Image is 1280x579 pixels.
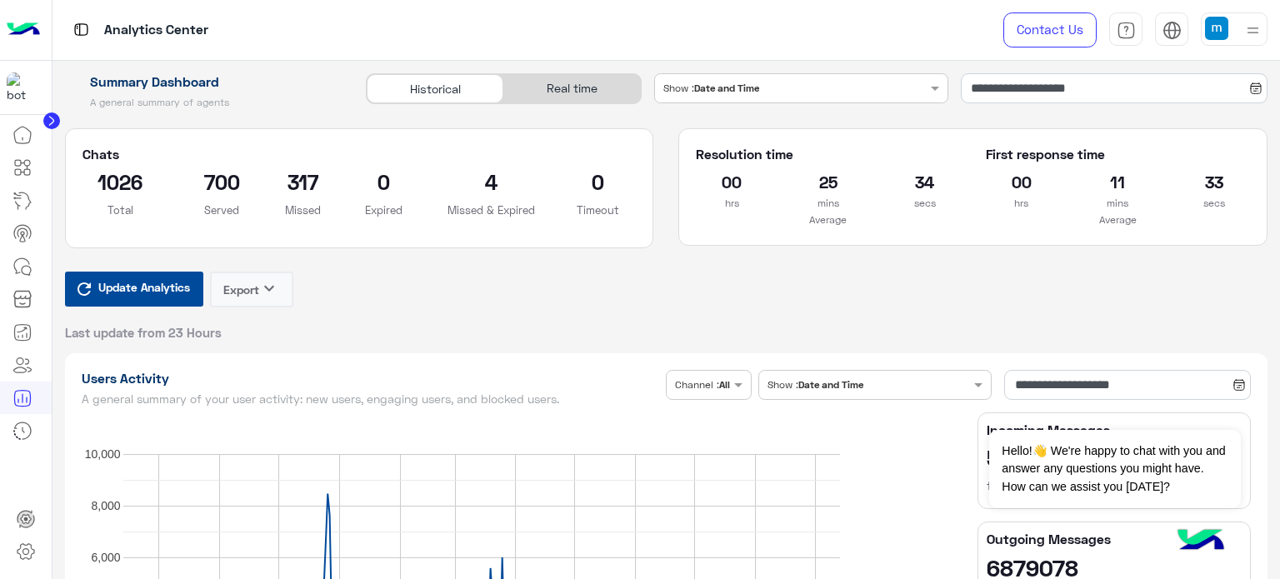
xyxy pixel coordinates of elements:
text: 10,000 [84,447,120,461]
img: userImage [1205,17,1228,40]
h5: Chats [82,146,637,162]
img: 1403182699927242 [7,72,37,102]
div: Real time [503,74,640,103]
button: Update Analytics [65,272,203,307]
p: hrs [986,195,1057,212]
h2: 700 [183,168,260,195]
span: Hello!👋 We're happy to chat with you and answer any questions you might have. How can we assist y... [989,430,1240,508]
span: Last update from 23 Hours [65,324,222,341]
p: Total [82,202,159,218]
span: Update Analytics [94,276,194,298]
img: profile [1242,20,1263,41]
h5: A general summary of your user activity: new users, engaging users, and blocked users. [82,392,660,406]
b: All [719,378,730,391]
i: keyboard_arrow_down [259,278,279,298]
img: Logo [7,12,40,47]
img: tab [71,19,92,40]
b: Date and Time [798,378,863,391]
p: secs [889,195,961,212]
p: hrs [696,195,767,212]
h2: 5806579 [987,444,1242,471]
img: tab [1162,21,1182,40]
h2: 25 [792,168,864,195]
h1: Users Activity [82,370,660,387]
h2: 0 [560,168,637,195]
h5: A general summary of agents [65,96,347,109]
img: tab [1117,21,1136,40]
h2: 0 [346,168,422,195]
h2: 34 [889,168,961,195]
img: hulul-logo.png [1172,512,1230,571]
h6: from [DATE] To [DATE] [987,477,1242,494]
h2: 317 [285,168,321,195]
p: Served [183,202,260,218]
h2: 00 [696,168,767,195]
p: Missed & Expired [447,202,535,218]
h5: Incoming Messages [987,422,1242,438]
h1: Summary Dashboard [65,73,347,90]
p: Average [696,212,960,228]
h2: 1026 [82,168,159,195]
p: Timeout [560,202,637,218]
p: Missed [285,202,321,218]
p: mins [792,195,864,212]
div: Historical [367,74,503,103]
h5: First response time [986,146,1250,162]
p: Expired [346,202,422,218]
p: secs [1178,195,1250,212]
h2: 33 [1178,168,1250,195]
h2: 4 [447,168,535,195]
p: Average [986,212,1250,228]
b: Date and Time [694,82,759,94]
button: Exportkeyboard_arrow_down [210,272,293,307]
h5: Resolution time [696,146,960,162]
a: tab [1109,12,1142,47]
h2: 11 [1082,168,1153,195]
h5: Outgoing Messages [987,531,1242,547]
p: Analytics Center [104,19,208,42]
text: 6,000 [91,551,120,564]
h2: 00 [986,168,1057,195]
p: mins [1082,195,1153,212]
a: Contact Us [1003,12,1097,47]
text: 8,000 [91,499,120,512]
